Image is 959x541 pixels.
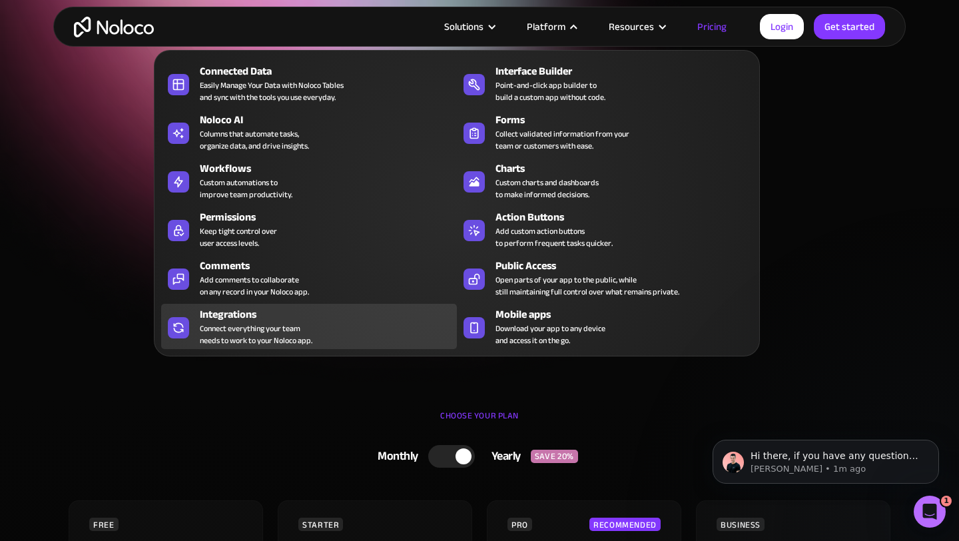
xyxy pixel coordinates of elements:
[495,306,759,322] div: Mobile apps
[161,109,457,155] a: Noloco AIColumns that automate tasks,organize data, and drive insights.
[200,306,463,322] div: Integrations
[510,18,592,35] div: Platform
[428,18,510,35] div: Solutions
[609,18,654,35] div: Resources
[457,304,753,349] a: Mobile appsDownload your app to any deviceand access it on the go.
[760,14,804,39] a: Login
[495,225,613,249] div: Add custom action buttons to perform frequent tasks quicker.
[693,412,959,505] iframe: Intercom notifications message
[531,450,578,463] div: SAVE 20%
[495,63,759,79] div: Interface Builder
[914,496,946,528] iframe: Intercom live chat
[154,31,760,356] nav: Platform
[457,207,753,252] a: Action ButtonsAdd custom action buttonsto perform frequent tasks quicker.
[457,109,753,155] a: FormsCollect validated information from yourteam or customers with ease.
[589,518,661,531] div: RECOMMENDED
[161,304,457,349] a: IntegrationsConnect everything your teamneeds to work to your Noloco app.
[495,274,679,298] div: Open parts of your app to the public, while still maintaining full control over what remains priv...
[527,18,565,35] div: Platform
[941,496,952,506] span: 1
[361,446,428,466] div: Monthly
[89,518,119,531] div: FREE
[814,14,885,39] a: Get started
[200,322,312,346] div: Connect everything your team needs to work to your Noloco app.
[457,158,753,203] a: ChartsCustom charts and dashboardsto make informed decisions.
[200,128,309,152] div: Columns that automate tasks, organize data, and drive insights.
[457,61,753,106] a: Interface BuilderPoint-and-click app builder tobuild a custom app without code.
[74,17,154,37] a: home
[495,177,599,201] div: Custom charts and dashboards to make informed decisions.
[495,258,759,274] div: Public Access
[200,225,277,249] div: Keep tight control over user access levels.
[200,161,463,177] div: Workflows
[161,158,457,203] a: WorkflowsCustom automations toimprove team productivity.
[495,209,759,225] div: Action Buttons
[717,518,765,531] div: BUSINESS
[200,209,463,225] div: Permissions
[495,322,605,346] span: Download your app to any device and access it on the go.
[200,177,292,201] div: Custom automations to improve team productivity.
[67,91,892,171] h1: Flexible Pricing Designed for Business
[200,112,463,128] div: Noloco AI
[475,446,531,466] div: Yearly
[200,79,344,103] div: Easily Manage Your Data with Noloco Tables and sync with the tools you use everyday.
[161,61,457,106] a: Connected DataEasily Manage Your Data with Noloco Tablesand sync with the tools you use everyday.
[67,406,892,439] div: CHOOSE YOUR PLAN
[507,518,532,531] div: PRO
[200,274,309,298] div: Add comments to collaborate on any record in your Noloco app.
[681,18,743,35] a: Pricing
[457,255,753,300] a: Public AccessOpen parts of your app to the public, whilestill maintaining full control over what ...
[495,112,759,128] div: Forms
[200,63,463,79] div: Connected Data
[592,18,681,35] div: Resources
[161,255,457,300] a: CommentsAdd comments to collaborateon any record in your Noloco app.
[200,258,463,274] div: Comments
[495,161,759,177] div: Charts
[67,184,892,224] h2: Grow your business at any stage with tiered pricing plans that fit your needs.
[444,18,483,35] div: Solutions
[161,207,457,252] a: PermissionsKeep tight control overuser access levels.
[298,518,343,531] div: STARTER
[495,79,605,103] div: Point-and-click app builder to build a custom app without code.
[495,128,629,152] div: Collect validated information from your team or customers with ease.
